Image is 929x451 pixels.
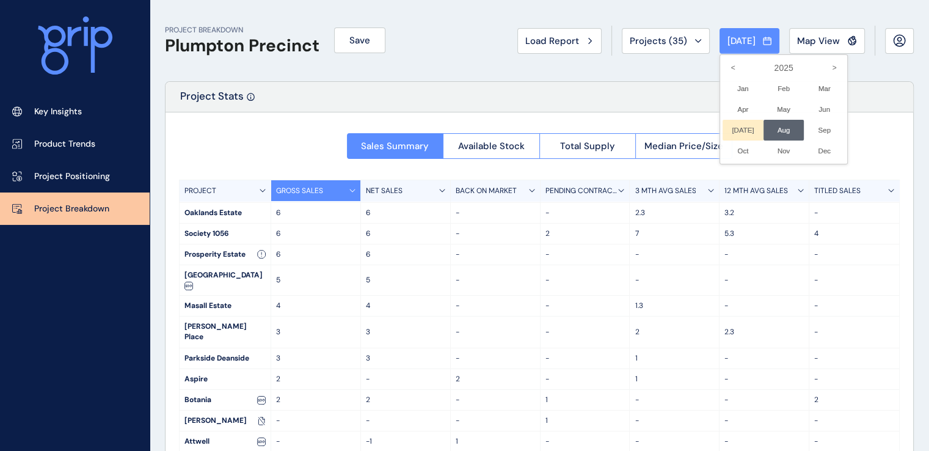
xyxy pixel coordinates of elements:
li: [DATE] [723,120,763,141]
li: Jan [723,78,763,99]
li: Sep [804,120,845,141]
li: Dec [804,141,845,161]
li: Nov [763,141,804,161]
li: Mar [804,78,845,99]
li: Aug [763,120,804,141]
p: Project Positioning [34,170,110,183]
p: Key Insights [34,106,82,118]
li: May [763,99,804,120]
li: Oct [723,141,763,161]
li: Feb [763,78,804,99]
li: Jun [804,99,845,120]
i: < [723,57,743,78]
li: Apr [723,99,763,120]
label: 2025 [723,57,845,78]
p: Product Trends [34,138,95,150]
i: > [824,57,845,78]
p: Project Breakdown [34,203,109,215]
